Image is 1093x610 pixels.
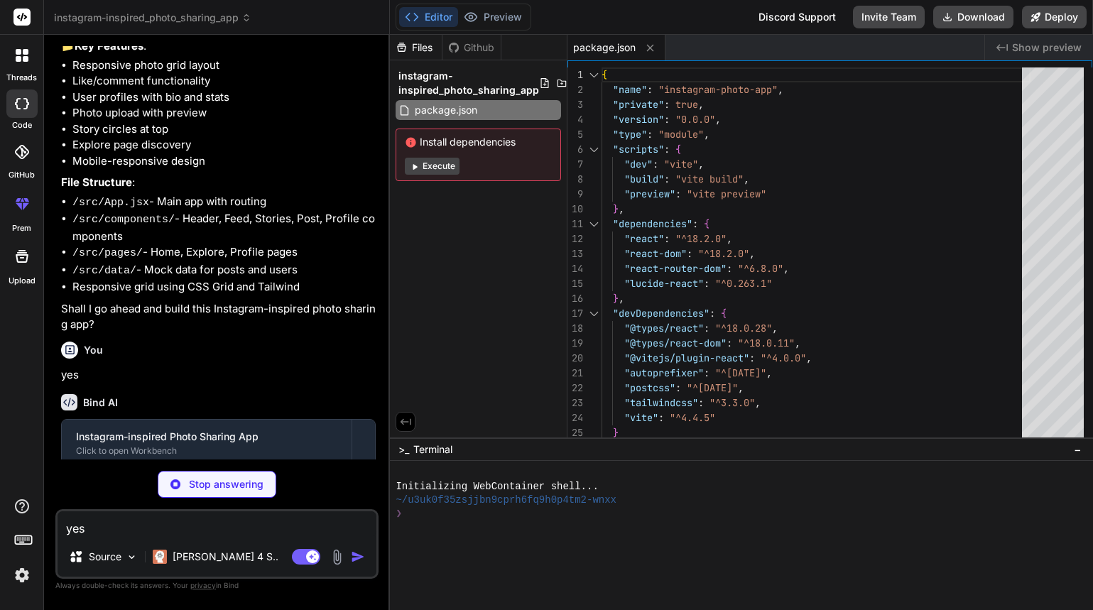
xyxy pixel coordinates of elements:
li: - Mock data for posts and users [72,262,376,280]
span: { [704,217,709,230]
span: Initializing WebContainer shell... [396,480,598,494]
span: : [675,381,681,394]
span: , [778,83,783,96]
span: "@types/react-dom" [624,337,727,349]
span: "version" [613,113,664,126]
div: 2 [567,82,583,97]
h6: Bind AI [83,396,118,410]
span: : [653,158,658,170]
p: Stop answering [189,477,263,491]
span: "autoprefixer" [624,366,704,379]
li: Responsive grid using CSS Grid and Tailwind [72,279,376,295]
li: Explore page discovery [72,137,376,153]
li: User profiles with bio and stats [72,89,376,106]
span: "vite" [624,411,658,424]
code: /src/data/ [72,265,136,277]
span: , [783,262,789,275]
span: : [727,262,732,275]
span: "postcss" [624,381,675,394]
span: , [619,202,624,215]
p: Always double-check its answers. Your in Bind [55,579,379,592]
div: 18 [567,321,583,336]
span: "preview" [624,187,675,200]
button: Download [933,6,1013,28]
span: , [698,98,704,111]
li: Like/comment functionality [72,73,376,89]
span: , [806,352,812,364]
div: 11 [567,217,583,232]
span: Terminal [413,442,452,457]
span: : [704,366,709,379]
span: } [613,202,619,215]
span: } [613,426,619,439]
code: /src/App.jsx [72,197,149,209]
span: "^4.0.0" [761,352,806,364]
div: 8 [567,172,583,187]
label: GitHub [9,169,35,181]
div: 3 [567,97,583,112]
span: : [709,307,715,320]
img: settings [10,563,34,587]
div: 1 [567,67,583,82]
span: instagram-inspired_photo_sharing_app [54,11,251,25]
button: Deploy [1022,6,1087,28]
span: privacy [190,581,216,589]
div: Instagram-inspired Photo Sharing App [76,430,337,444]
button: Execute [405,158,460,175]
h6: You [84,343,103,357]
span: "vite build" [675,173,744,185]
span: "^[DATE]" [715,366,766,379]
span: : [658,411,664,424]
p: [PERSON_NAME] 4 S.. [173,550,278,564]
div: 16 [567,291,583,306]
div: 22 [567,381,583,396]
div: Discord Support [750,6,844,28]
span: , [698,158,704,170]
span: : [647,128,653,141]
span: : [647,83,653,96]
span: ❯ [396,507,403,521]
span: "private" [613,98,664,111]
span: , [744,173,749,185]
span: "lucide-react" [624,277,704,290]
li: Photo upload with preview [72,105,376,121]
button: Preview [458,7,528,27]
img: Claude 4 Sonnet [153,550,167,564]
span: : [749,352,755,364]
span: , [704,128,709,141]
span: : [664,98,670,111]
div: 20 [567,351,583,366]
strong: File Structure [61,175,132,189]
div: 5 [567,127,583,142]
li: Mobile-responsive design [72,153,376,170]
li: - Home, Explore, Profile pages [72,244,376,262]
span: : [692,217,698,230]
span: , [619,292,624,305]
div: 19 [567,336,583,351]
span: "@types/react" [624,322,704,334]
span: "vite" [664,158,698,170]
span: , [772,322,778,334]
span: instagram-inspired_photo_sharing_app [398,69,539,97]
span: : [704,322,709,334]
span: "0.0.0" [675,113,715,126]
span: "^[DATE]" [687,381,738,394]
span: : [664,113,670,126]
p: Shall I go ahead and build this Instagram-inspired photo sharing app? [61,301,376,333]
span: ~/u3uk0f35zsjjbn9cprh6fq9h0p4tm2-wnxx [396,494,616,507]
span: , [738,381,744,394]
span: "@vitejs/plugin-react" [624,352,749,364]
div: Github [442,40,501,55]
img: attachment [329,549,345,565]
div: 25 [567,425,583,440]
span: "^3.3.0" [709,396,755,409]
span: package.json [573,40,636,55]
img: Pick Models [126,551,138,563]
div: Click to collapse the range. [584,142,603,157]
span: "module" [658,128,704,141]
span: , [766,366,772,379]
div: 9 [567,187,583,202]
span: , [715,113,721,126]
span: { [675,143,681,156]
span: − [1074,442,1082,457]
